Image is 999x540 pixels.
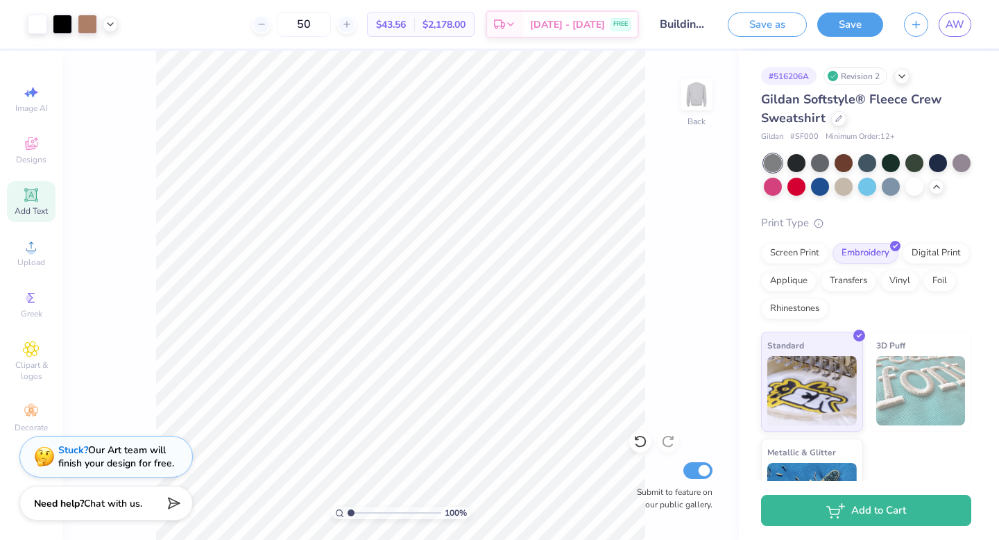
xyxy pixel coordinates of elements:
[530,17,605,32] span: [DATE] - [DATE]
[946,17,964,33] span: AW
[761,271,817,292] div: Applique
[761,243,828,264] div: Screen Print
[790,131,819,143] span: # SF000
[767,356,857,425] img: Standard
[15,422,48,433] span: Decorate
[728,12,807,37] button: Save as
[761,67,817,85] div: # 516206A
[58,444,174,470] div: Our Art team will finish your design for free.
[761,215,971,231] div: Print Type
[767,445,836,459] span: Metallic & Glitter
[876,356,966,425] img: 3D Puff
[826,131,895,143] span: Minimum Order: 12 +
[761,91,941,126] span: Gildan Softstyle® Fleece Crew Sweatshirt
[761,131,783,143] span: Gildan
[15,103,48,114] span: Image AI
[15,205,48,217] span: Add Text
[21,308,42,319] span: Greek
[613,19,628,29] span: FREE
[277,12,331,37] input: – –
[767,463,857,532] img: Metallic & Glitter
[58,444,88,457] strong: Stuck?
[629,486,712,511] label: Submit to feature on our public gallery.
[767,338,804,353] span: Standard
[688,115,706,128] div: Back
[823,67,887,85] div: Revision 2
[817,12,883,37] button: Save
[903,243,970,264] div: Digital Print
[445,507,467,519] span: 100 %
[422,17,466,32] span: $2,178.00
[683,81,710,108] img: Back
[939,12,971,37] a: AW
[832,243,898,264] div: Embroidery
[761,495,971,526] button: Add to Cart
[16,154,46,165] span: Designs
[84,497,142,510] span: Chat with us.
[923,271,956,292] div: Foil
[17,257,45,268] span: Upload
[34,497,84,510] strong: Need help?
[761,298,828,319] div: Rhinestones
[649,10,717,38] input: Untitled Design
[821,271,876,292] div: Transfers
[880,271,919,292] div: Vinyl
[376,17,406,32] span: $43.56
[7,360,55,382] span: Clipart & logos
[876,338,905,353] span: 3D Puff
